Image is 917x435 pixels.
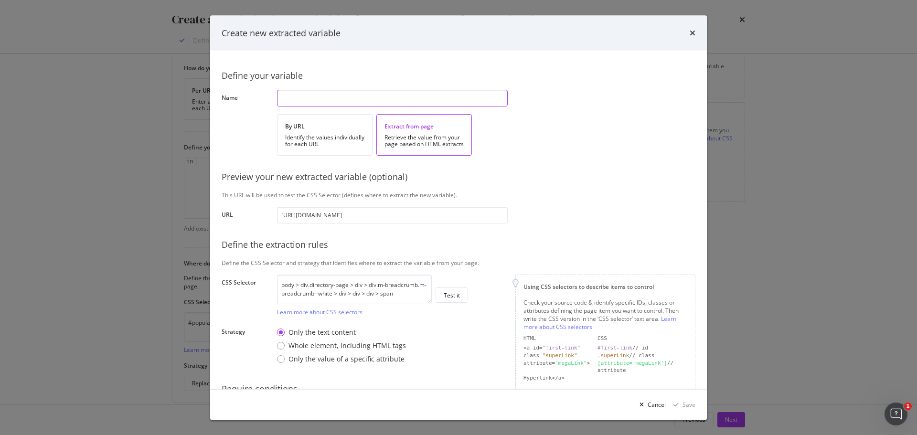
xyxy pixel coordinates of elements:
div: HTML [523,335,590,342]
div: times [690,27,695,39]
div: Identify the values individually for each URL [285,134,364,148]
div: // id [597,344,687,352]
div: CSS [597,335,687,342]
div: Save [682,400,695,408]
div: Retrieve the value from your page based on HTML extracts [384,134,464,148]
div: // class [597,351,687,359]
div: [attribute='megaLink'] [597,360,667,366]
button: Cancel [636,397,666,412]
div: Cancel [648,400,666,408]
div: Using CSS selectors to describe items to control [523,282,687,290]
input: https://www.example.com [277,206,508,223]
div: Check your source code & identify specific IDs, classes or attributes defining the page item you ... [523,298,687,331]
div: Hyperlink</a> [523,374,590,382]
div: <a id= [523,344,590,352]
div: Only the value of a specific attribute [277,354,406,363]
div: Whole element, including HTML tags [277,340,406,350]
a: Learn more about CSS selectors [277,308,363,316]
div: .superLink [597,352,629,358]
div: "megaLink" [555,360,586,366]
label: URL [222,210,269,221]
div: Preview your new extracted variable (optional) [222,171,695,183]
label: Strategy [222,327,269,365]
span: 1 [904,403,912,410]
div: Extract from page [384,122,464,130]
div: // attribute [597,359,687,374]
div: "superLink" [543,352,577,358]
div: "first-link" [543,345,580,351]
div: Define the extraction rules [222,238,695,251]
div: Whole element, including HTML tags [288,340,406,350]
div: Test it [444,291,460,299]
a: Learn more about CSS selectors [523,315,676,331]
button: Save [670,397,695,412]
div: modal [210,15,707,420]
div: Only the text content [288,327,356,337]
div: Require conditions [222,382,695,395]
iframe: Intercom live chat [885,403,907,425]
div: class= [523,351,590,359]
div: Only the text content [277,327,406,337]
div: Define the CSS Selector and strategy that identifies where to extract the variable from your page. [222,258,695,266]
div: This URL will be used to test the CSS Selector (defines where to extract the new variable). [222,191,695,199]
div: Only the value of a specific attribute [288,354,405,363]
div: attribute= > [523,359,590,374]
div: By URL [285,122,364,130]
textarea: body > div.directory-page > div > div.m-breadcrumb.m-breadcrumb--white > div > div > div > span [277,274,432,304]
div: Define your variable [222,70,695,82]
label: Name [222,93,269,104]
div: Create new extracted variable [222,27,341,39]
button: Test it [436,287,468,303]
label: CSS Selector [222,278,269,313]
div: #first-link [597,345,632,351]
